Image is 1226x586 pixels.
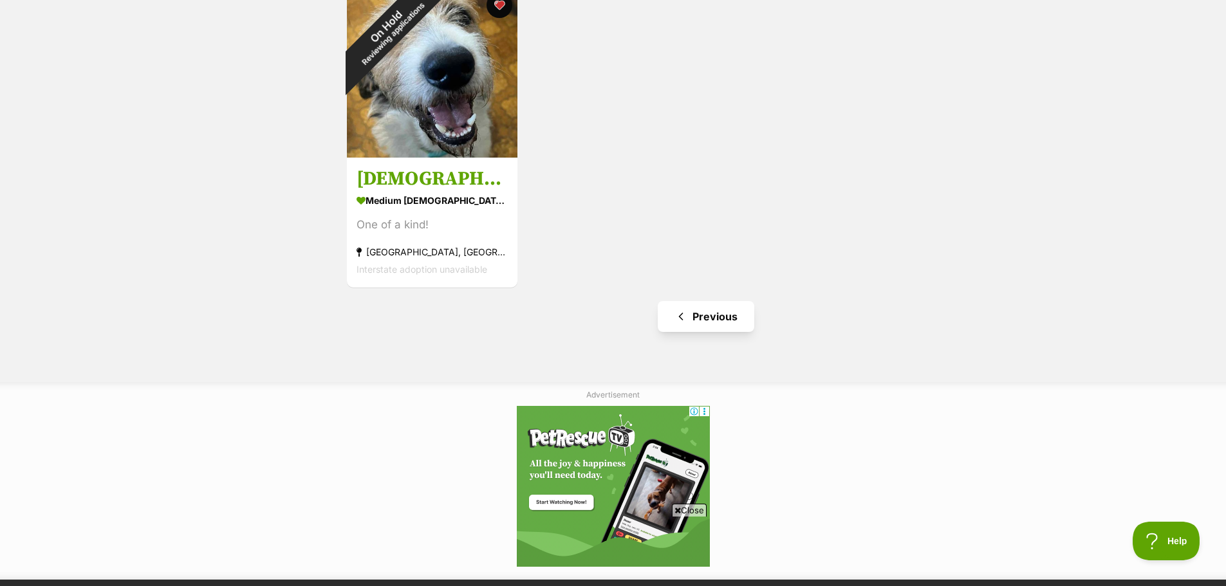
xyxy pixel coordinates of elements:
div: medium [DEMOGRAPHIC_DATA] Dog [357,192,508,210]
span: Interstate adoption unavailable [357,264,487,275]
div: One of a kind! [357,217,508,234]
a: [DEMOGRAPHIC_DATA] medium [DEMOGRAPHIC_DATA] Dog One of a kind! [GEOGRAPHIC_DATA], [GEOGRAPHIC_DA... [347,158,517,288]
span: Reviewing applications [360,1,426,67]
iframe: Advertisement [517,406,710,567]
div: [GEOGRAPHIC_DATA], [GEOGRAPHIC_DATA] [357,244,508,261]
a: Previous page [658,301,754,332]
iframe: Help Scout Beacon - Open [1133,522,1200,560]
h3: [DEMOGRAPHIC_DATA] [357,167,508,192]
span: Close [672,504,707,517]
nav: Pagination [346,301,1067,332]
iframe: Advertisement [379,522,848,580]
a: On HoldReviewing applications [347,147,517,160]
